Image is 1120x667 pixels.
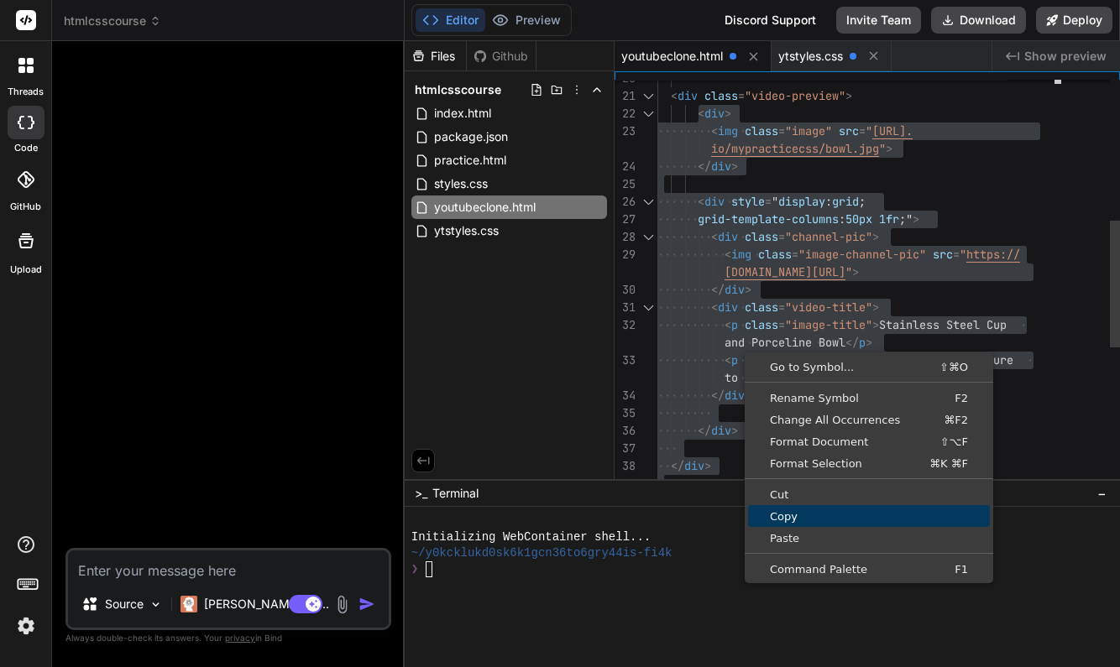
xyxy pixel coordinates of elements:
span: < [671,88,678,103]
span: youtubeclone.html [432,197,537,217]
span: > [852,264,859,279]
div: Github [467,48,536,65]
span: class [745,317,778,332]
div: 28 [615,228,636,246]
span: [URL]. [872,123,913,138]
span: privacy [225,633,255,643]
span: div [704,106,725,121]
span: display [778,194,825,209]
span: </ [711,282,725,297]
span: Initializing WebContainer shell... [411,529,652,545]
div: Click to collapse the range. [637,193,659,211]
img: Claude 4 Sonnet [181,596,197,612]
button: Editor [416,8,485,32]
label: code [14,141,38,155]
span: src [933,247,953,262]
span: img [731,247,751,262]
span: div [718,229,738,244]
span: " [866,123,872,138]
div: Click to collapse the range. [637,228,659,246]
span: </ [698,423,711,438]
div: 26 [615,193,636,211]
span: ytstyles.css [432,221,500,241]
span: "video-title" [785,300,872,315]
span: and Porceline Bowl [725,335,845,350]
span: > [845,88,852,103]
span: > [731,159,738,174]
span: p [731,317,738,332]
span: > [886,141,892,156]
div: Click to collapse the range. [637,299,659,316]
span: div [711,423,731,438]
div: 22 [615,105,636,122]
span: < [711,300,718,315]
label: Upload [10,263,42,277]
span: = [859,123,866,138]
span: </ [845,335,859,350]
span: = [738,88,745,103]
span: "image" [785,123,832,138]
span: Wide apperture [919,352,1013,367]
button: Deploy [1036,7,1112,34]
div: 38 [615,457,636,475]
span: p [859,335,866,350]
span: < [725,247,731,262]
span: = [778,229,785,244]
span: style [731,194,765,209]
div: 27 [615,211,636,228]
span: Stainless Steel Cup [879,317,1007,332]
div: 37 [615,440,636,457]
div: 29 [615,246,636,263]
span: p [731,352,738,367]
span: ; [859,194,866,209]
span: div [684,458,704,473]
span: " [845,264,852,279]
span: div [718,300,738,315]
span: > [704,458,711,473]
span: class [758,247,792,262]
span: "image-channel-pic" [798,247,926,262]
span: </ [711,388,725,403]
span: Terminal [432,485,479,502]
span: 1fr [879,211,899,227]
span: = [778,317,785,332]
span: package.json [432,127,510,147]
span: < [711,123,718,138]
span: > [872,300,879,315]
span: Show preview [1024,48,1107,65]
span: < [711,229,718,244]
span: "channel-pic" [785,229,872,244]
div: 24 [615,158,636,175]
span: < [725,352,731,367]
span: div [704,194,725,209]
p: Source [105,596,144,612]
button: Preview [485,8,568,32]
span: index.html [432,103,493,123]
span: https:// [966,247,1020,262]
span: > [872,317,879,332]
span: ❯ [411,561,418,577]
span: io/mypracticecss/bowl.jpg [711,141,879,156]
span: = [792,247,798,262]
span: practice.html [432,150,508,170]
span: src [839,123,859,138]
span: div [725,282,745,297]
div: 21 [615,87,636,105]
div: 35 [615,404,636,422]
span: " [879,141,886,156]
span: "video-preview" [745,88,845,103]
div: 34 [615,387,636,404]
span: > [866,335,872,350]
img: icon [359,596,375,612]
span: < [698,106,704,121]
span: > [745,282,751,297]
span: htmlcsscourse [64,13,161,29]
span: − [1097,485,1107,502]
span: grid-template-columns [698,211,839,227]
img: settings [12,612,40,640]
span: grid [832,194,859,209]
div: 36 [615,422,636,440]
span: class [745,300,778,315]
div: Files [405,48,466,65]
span: = [953,247,960,262]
